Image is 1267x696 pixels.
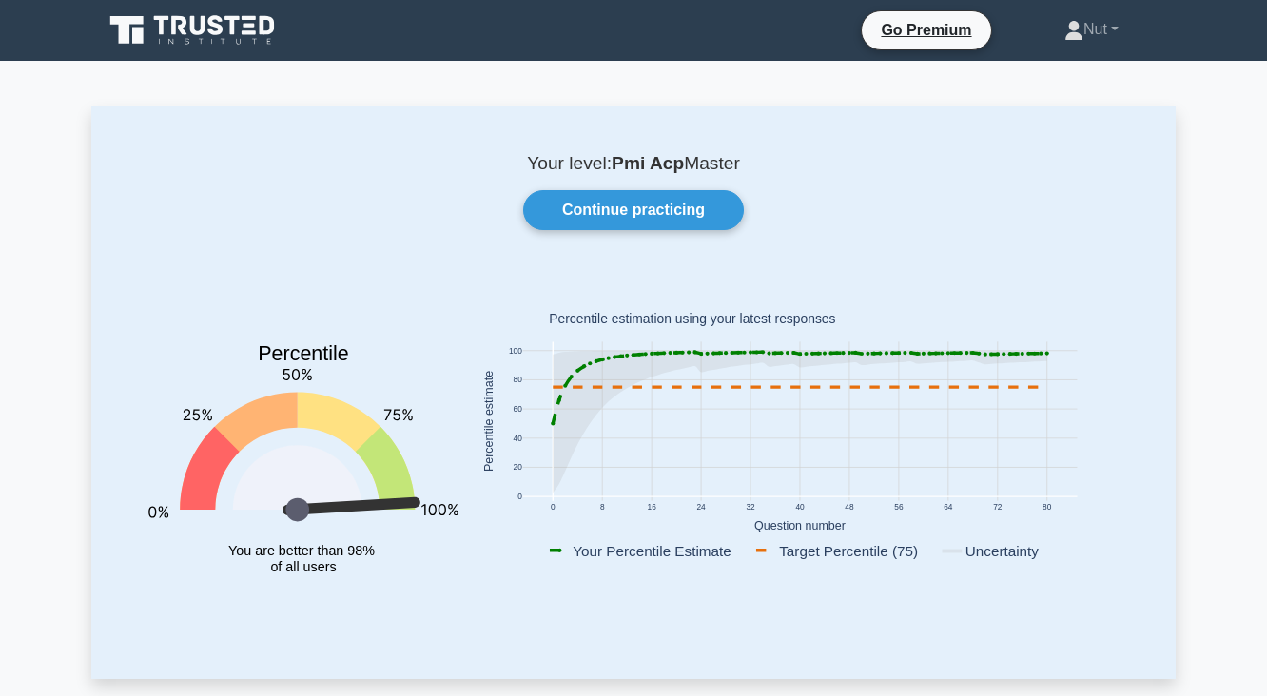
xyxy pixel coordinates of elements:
a: Nut [1019,10,1164,48]
text: Percentile estimation using your latest responses [549,312,835,327]
text: 100 [509,346,522,356]
text: Question number [754,519,846,532]
a: Go Premium [869,18,983,42]
text: 80 [1043,502,1052,512]
text: 24 [696,502,706,512]
tspan: You are better than 98% [228,543,375,558]
text: 16 [648,502,657,512]
text: 64 [944,502,953,512]
text: 8 [600,502,605,512]
p: Your level: Master [137,152,1130,175]
text: Percentile [258,342,349,365]
text: 48 [845,502,854,512]
text: 0 [551,502,556,512]
text: 32 [746,502,755,512]
text: 0 [517,493,522,502]
text: 40 [514,434,523,443]
text: 40 [795,502,805,512]
text: 56 [894,502,904,512]
text: 60 [514,404,523,414]
text: Percentile estimate [482,371,496,472]
tspan: of all users [270,560,336,575]
text: 72 [993,502,1003,512]
a: Continue practicing [523,190,744,230]
text: 80 [514,376,523,385]
b: Pmi Acp [612,153,684,173]
text: 20 [514,463,523,473]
